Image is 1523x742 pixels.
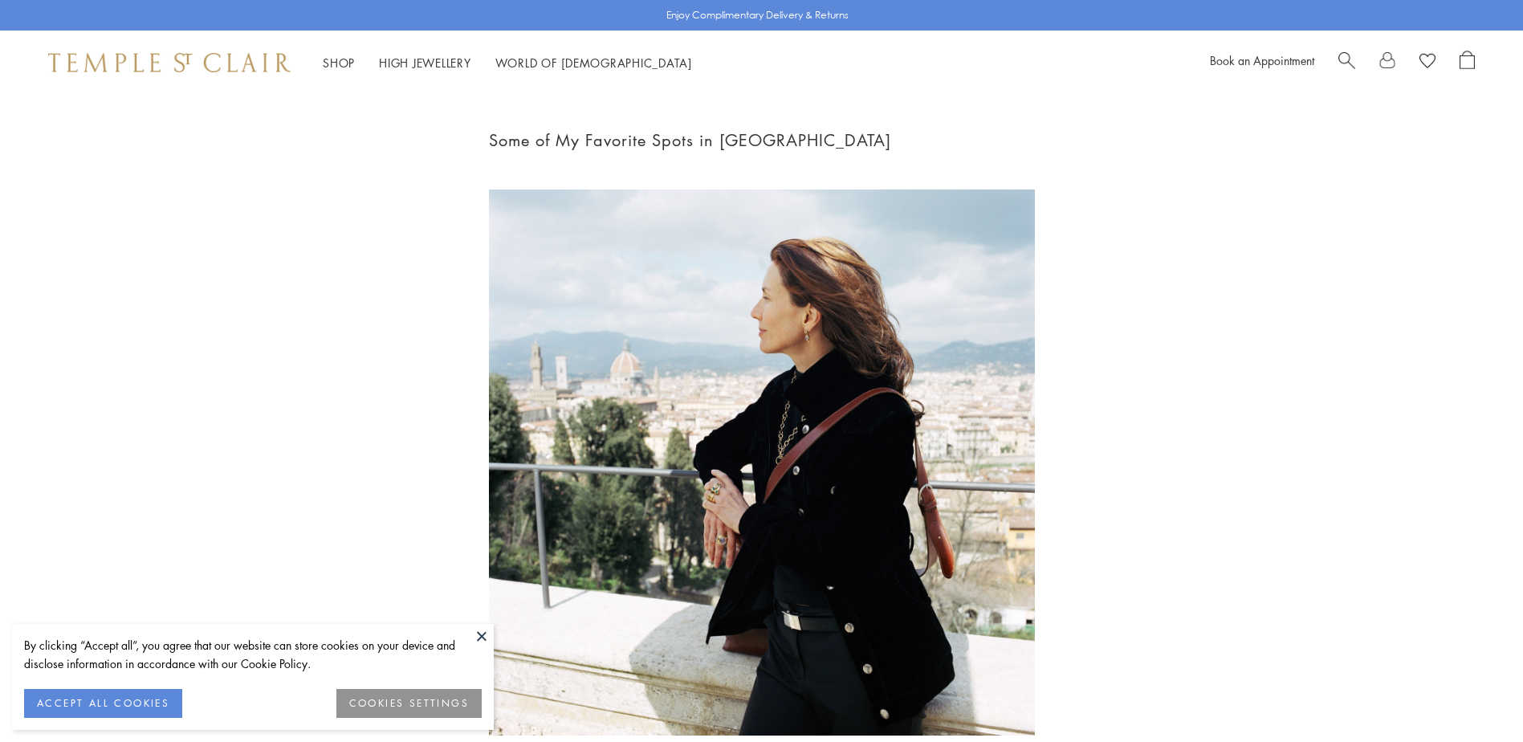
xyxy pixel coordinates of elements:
a: High JewelleryHigh Jewellery [379,55,471,71]
h1: Some of My Favorite Spots in [GEOGRAPHIC_DATA] [489,127,1035,153]
a: ShopShop [323,55,355,71]
nav: Main navigation [323,53,692,73]
p: Enjoy Complimentary Delivery & Returns [666,7,849,23]
button: ACCEPT ALL COOKIES [24,689,182,718]
div: By clicking “Accept all”, you agree that our website can store cookies on your device and disclos... [24,636,482,673]
img: Temple St. Clair [48,53,291,72]
a: Open Shopping Bag [1460,51,1475,75]
a: Search [1338,51,1355,75]
a: Book an Appointment [1210,52,1314,68]
button: COOKIES SETTINGS [336,689,482,718]
a: View Wishlist [1419,51,1435,75]
a: World of [DEMOGRAPHIC_DATA]World of [DEMOGRAPHIC_DATA] [495,55,692,71]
